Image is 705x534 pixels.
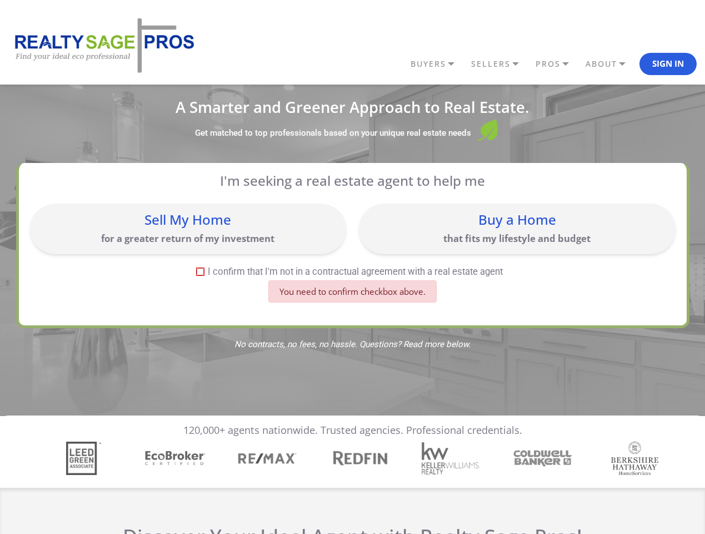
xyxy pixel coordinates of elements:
a: BUYERS [408,55,468,73]
p: 120,000+ agents nationwide. Trusted agencies. Professional credentials. [183,424,522,437]
p: that fits my lifestyle and budget [364,232,669,245]
img: Sponsor Logo: Redfin [327,448,391,468]
img: Sponsor Logo: Keller Williams Realty [421,442,481,475]
p: for a greater return of my investment [36,232,341,245]
h1: A Smarter and Greener Approach to Real Estate. [16,100,689,115]
img: REALTY SAGE PROS [8,17,197,75]
input: I confirm that I'm not in a contractual agreement with a real estate agent [197,268,204,275]
div: 4 / 7 [333,448,393,468]
button: Sign In [639,53,697,75]
img: Sponsor Logo: Remax [237,442,297,475]
div: 3 / 7 [242,442,301,475]
label: Get matched to top professionals based on your unique real estate needs [195,128,471,139]
img: Sponsor Logo: Berkshire Hathaway [611,442,659,475]
a: SELLERS [468,55,533,73]
img: Sponsor Logo: Coldwell Banker [511,448,575,469]
div: 5 / 7 [426,442,485,475]
div: 2 / 7 [150,449,209,468]
div: Sell My Home [36,213,341,226]
div: You need to confirm checkbox above. [268,280,437,303]
div: Buy a Home [364,213,669,226]
span: No contracts, no fees, no hassle. Questions? Read more below. [16,340,689,349]
p: I'm seeking a real estate agent to help me [44,172,661,189]
label: I confirm that I'm not in a contractual agreement with a real estate agent [30,267,670,276]
img: Sponsor Logo: Ecobroker [143,449,207,468]
div: 7 / 7 [609,442,668,475]
a: PROS [533,55,583,73]
div: 6 / 7 [517,448,577,469]
div: 1 / 7 [58,442,117,475]
a: ABOUT [583,55,639,73]
img: Sponsor Logo: Leed Green Associate [66,442,101,475]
